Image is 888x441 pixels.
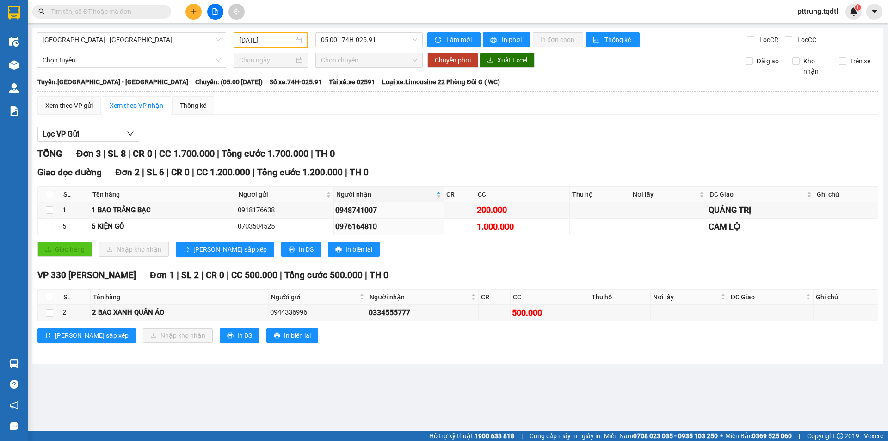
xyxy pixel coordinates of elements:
[435,37,443,44] span: sync
[90,187,236,202] th: Tên hàng
[133,148,152,159] span: CR 0
[846,56,874,66] span: Trên xe
[753,56,783,66] span: Đã giao
[289,246,295,254] span: printer
[814,187,878,202] th: Ghi chú
[201,270,203,280] span: |
[512,306,587,319] div: 500.000
[814,290,878,305] th: Ghi chú
[142,167,144,178] span: |
[370,292,469,302] span: Người nhận
[270,307,365,318] div: 0944336996
[103,148,105,159] span: |
[487,57,493,64] span: download
[231,270,277,280] span: CC 500.000
[233,8,240,15] span: aim
[321,53,417,67] span: Chọn chuyến
[212,8,218,15] span: file-add
[725,431,792,441] span: Miền Bắc
[731,292,804,302] span: ĐC Giao
[127,130,134,137] span: down
[43,33,221,47] span: Sài Gòn - Quảng Trị
[108,148,126,159] span: SL 8
[240,35,294,45] input: 13/09/2025
[45,332,51,340] span: sort-ascending
[794,35,818,45] span: Lọc CC
[570,187,630,202] th: Thu hộ
[51,6,160,17] input: Tìm tên, số ĐT hoặc mã đơn
[166,167,169,178] span: |
[709,189,805,199] span: ĐC Giao
[9,106,19,116] img: solution-icon
[55,330,129,341] span: [PERSON_NAME] sắp xếp
[709,220,813,233] div: CAM LỘ
[10,422,18,430] span: message
[280,270,282,280] span: |
[192,167,194,178] span: |
[475,432,514,440] strong: 1900 633 818
[335,221,443,232] div: 0976164810
[197,167,250,178] span: CC 1.200.000
[99,242,169,257] button: downloadNhập kho nhận
[37,242,92,257] button: uploadGiao hàng
[427,53,478,68] button: Chuyển phơi
[274,332,280,340] span: printer
[183,246,190,254] span: sort-ascending
[116,167,140,178] span: Đơn 2
[110,100,163,111] div: Xem theo VP nhận
[369,307,477,318] div: 0334555777
[9,83,19,93] img: warehouse-icon
[370,270,388,280] span: TH 0
[154,148,157,159] span: |
[193,244,267,255] span: [PERSON_NAME] sắp xếp
[311,148,313,159] span: |
[147,167,164,178] span: SL 6
[335,246,342,254] span: printer
[328,242,380,257] button: printerIn biên lai
[10,380,18,389] span: question-circle
[37,148,62,159] span: TỔNG
[181,270,199,280] span: SL 2
[477,220,568,233] div: 1.000.000
[444,187,475,202] th: CR
[855,4,861,11] sup: 1
[479,290,511,305] th: CR
[345,167,347,178] span: |
[238,221,332,232] div: 0703504525
[299,244,314,255] span: In DS
[9,359,19,368] img: warehouse-icon
[62,205,88,216] div: 1
[159,148,215,159] span: CC 1.700.000
[270,77,322,87] span: Số xe: 74H-025.91
[427,32,481,47] button: syncLàm mới
[284,270,363,280] span: Tổng cước 500.000
[128,148,130,159] span: |
[92,307,267,318] div: 2 BAO XANH QUẦN ÁO
[429,431,514,441] span: Hỗ trợ kỹ thuật:
[9,37,19,47] img: warehouse-icon
[257,167,343,178] span: Tổng cước 1.200.000
[61,290,91,305] th: SL
[497,55,527,65] span: Xuất Excel
[37,78,188,86] b: Tuyến: [GEOGRAPHIC_DATA] - [GEOGRAPHIC_DATA]
[475,187,570,202] th: CC
[92,221,234,232] div: 5 KIỆN GỖ
[37,328,136,343] button: sort-ascending[PERSON_NAME] sắp xếp
[91,290,269,305] th: Tên hàng
[227,270,229,280] span: |
[586,32,640,47] button: bar-chartThống kê
[633,432,718,440] strong: 0708 023 035 - 0935 103 250
[604,35,632,45] span: Thống kê
[800,56,832,76] span: Kho nhận
[511,290,589,305] th: CC
[222,148,308,159] span: Tổng cước 1.700.000
[143,328,213,343] button: downloadNhập kho nhận
[206,270,224,280] span: CR 0
[720,434,723,438] span: ⚪️
[350,167,369,178] span: TH 0
[477,204,568,217] div: 200.000
[177,270,179,280] span: |
[850,7,858,16] img: icon-new-feature
[253,167,255,178] span: |
[8,6,20,20] img: logo-vxr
